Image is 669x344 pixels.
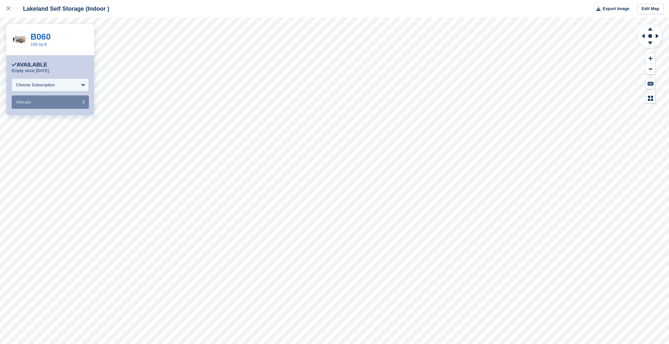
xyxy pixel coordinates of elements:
button: Map Legend [646,93,655,104]
div: Available [12,62,47,68]
button: Export Image [592,4,629,14]
img: 100.jpg [12,34,27,45]
button: Zoom Out [646,64,655,75]
a: 100 sq ft [30,42,47,47]
div: Lakeland Self Storage (Indoor ) [17,5,109,13]
div: Choose Subscription [16,82,55,88]
a: Edit Map [637,4,664,14]
a: B060 [30,32,51,42]
p: Empty since [DATE] [12,68,49,73]
span: Export Image [603,6,629,12]
button: Keyboard Shortcuts [646,78,655,89]
button: Allocate [12,95,89,109]
span: Allocate [16,100,31,104]
button: Zoom In [646,53,655,64]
